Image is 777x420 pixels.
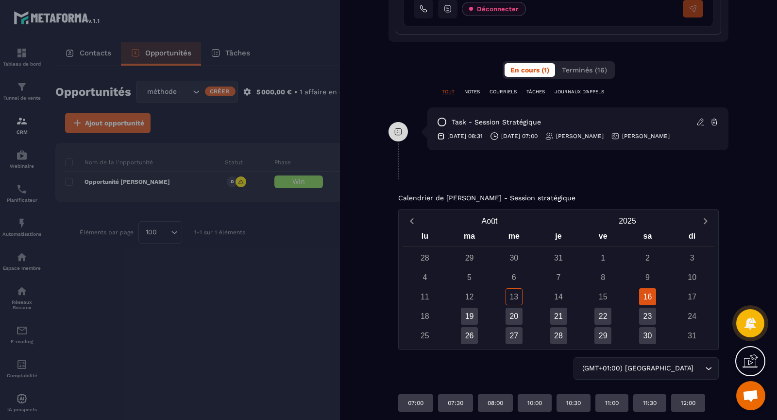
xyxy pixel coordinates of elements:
p: [PERSON_NAME] [622,132,670,140]
div: 4 [416,269,433,286]
div: 8 [594,269,611,286]
div: me [491,229,536,246]
p: JOURNAUX D'APPELS [555,88,604,95]
p: COURRIELS [490,88,517,95]
p: NOTES [464,88,480,95]
a: Ouvrir le chat [736,381,765,410]
button: Next month [696,214,714,227]
div: 28 [416,249,433,266]
div: 7 [550,269,567,286]
span: Terminés (16) [562,66,607,74]
div: 26 [461,327,478,344]
div: 14 [550,288,567,305]
button: Open months overlay [421,212,558,229]
p: 07:30 [448,399,463,407]
p: 10:30 [566,399,581,407]
div: 19 [461,308,478,325]
div: 12 [461,288,478,305]
div: 22 [594,308,611,325]
p: [DATE] 07:00 [501,132,538,140]
div: 1 [594,249,611,266]
p: [PERSON_NAME] [556,132,604,140]
div: 2 [639,249,656,266]
div: 16 [639,288,656,305]
div: 27 [506,327,523,344]
button: Open years overlay [558,212,696,229]
div: 10 [684,269,701,286]
div: 20 [506,308,523,325]
div: 29 [594,327,611,344]
div: Calendar days [403,249,714,344]
button: Terminés (16) [556,63,613,77]
div: 29 [461,249,478,266]
div: 28 [550,327,567,344]
span: Déconnecter [477,5,519,13]
button: Previous month [403,214,421,227]
div: 15 [594,288,611,305]
div: 30 [506,249,523,266]
div: 9 [639,269,656,286]
p: [DATE] 08:31 [447,132,483,140]
p: task - Session stratégique [452,118,541,127]
button: En cours (1) [505,63,555,77]
div: ve [581,229,625,246]
div: sa [625,229,670,246]
p: 10:00 [527,399,542,407]
p: 11:00 [605,399,619,407]
div: lu [403,229,447,246]
div: 30 [639,327,656,344]
div: 17 [684,288,701,305]
div: 5 [461,269,478,286]
div: Search for option [574,357,719,380]
span: En cours (1) [510,66,549,74]
p: TOUT [442,88,455,95]
div: je [536,229,581,246]
div: 13 [506,288,523,305]
p: 08:00 [488,399,503,407]
p: 11:30 [643,399,657,407]
div: 6 [506,269,523,286]
div: ma [447,229,492,246]
div: 21 [550,308,567,325]
p: 12:00 [681,399,695,407]
div: 3 [684,249,701,266]
div: 31 [550,249,567,266]
div: 31 [684,327,701,344]
span: (GMT+01:00) [GEOGRAPHIC_DATA] [580,363,695,374]
div: 24 [684,308,701,325]
div: 18 [416,308,433,325]
div: 23 [639,308,656,325]
div: 11 [416,288,433,305]
div: 25 [416,327,433,344]
input: Search for option [695,363,703,374]
div: Calendar wrapper [403,229,714,344]
p: 07:00 [408,399,423,407]
button: Déconnecter [462,2,525,16]
p: Calendrier de [PERSON_NAME] - Session stratégique [398,194,575,202]
p: TÂCHES [526,88,545,95]
div: di [670,229,714,246]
